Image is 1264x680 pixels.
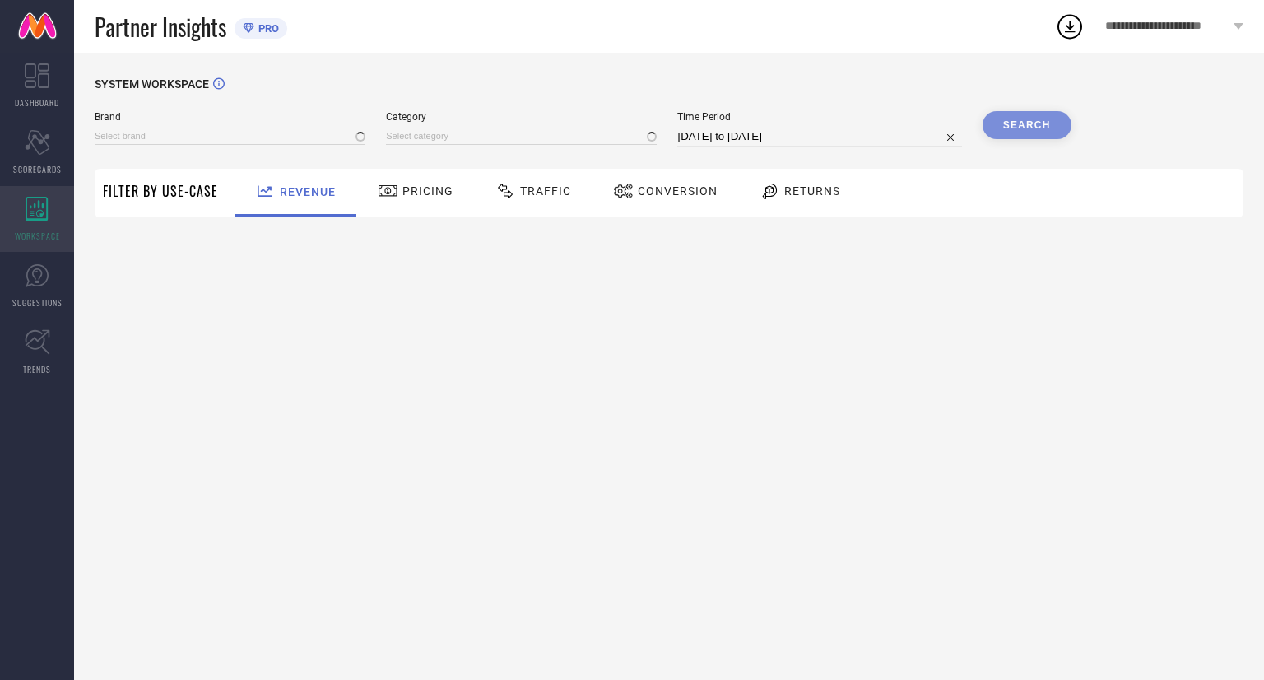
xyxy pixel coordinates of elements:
[402,184,453,198] span: Pricing
[677,127,961,147] input: Select time period
[15,230,60,242] span: WORKSPACE
[95,77,209,91] span: SYSTEM WORKSPACE
[1055,12,1085,41] div: Open download list
[23,363,51,375] span: TRENDS
[254,22,279,35] span: PRO
[15,96,59,109] span: DASHBOARD
[13,163,62,175] span: SCORECARDS
[784,184,840,198] span: Returns
[520,184,571,198] span: Traffic
[677,111,961,123] span: Time Period
[103,181,218,201] span: Filter By Use-Case
[12,296,63,309] span: SUGGESTIONS
[95,111,365,123] span: Brand
[95,128,365,145] input: Select brand
[280,185,336,198] span: Revenue
[386,111,657,123] span: Category
[638,184,718,198] span: Conversion
[95,10,226,44] span: Partner Insights
[386,128,657,145] input: Select category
